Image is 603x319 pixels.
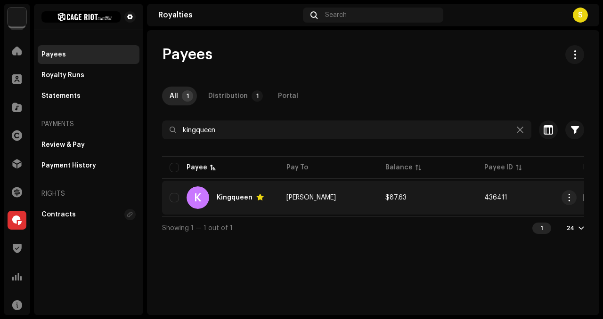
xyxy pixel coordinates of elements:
span: Search [325,11,347,19]
div: Review & Pay [41,141,85,149]
div: Contracts [41,211,76,218]
span: Showing 1 — 1 out of 1 [162,225,233,231]
re-m-nav-item: Royalty Runs [38,66,139,85]
re-m-nav-item: Payment History [38,156,139,175]
span: Payees [162,45,212,64]
div: All [170,87,178,105]
span: Sabrina Petrini [286,194,336,201]
div: Balance [385,163,413,172]
div: 1 [532,223,551,234]
img: 3bdc119d-ef2f-4d41-acde-c0e9095fc35a [8,8,26,26]
div: K [187,186,209,209]
re-a-nav-header: Rights [38,183,139,205]
div: S [573,8,588,23]
input: Search [162,120,531,139]
img: 32fd7141-360c-44c3-81c1-7b74791b89bc [41,11,121,23]
re-m-nav-item: Payees [38,45,139,64]
div: Payment History [41,162,96,169]
div: Royalty Runs [41,72,84,79]
div: Kingqueen [217,194,253,201]
div: Portal [278,87,298,105]
re-m-nav-item: Contracts [38,205,139,224]
p-badge: 1 [182,90,193,102]
div: Statements [41,92,81,100]
div: Royalties [158,11,299,19]
span: 436411 [484,194,507,201]
div: Payee ID [484,163,513,172]
div: Distribution [208,87,248,105]
re-m-nav-item: Review & Pay [38,136,139,154]
p-badge: 1 [252,90,263,102]
div: Payee [187,163,207,172]
div: Payees [41,51,66,58]
div: 24 [566,224,575,232]
re-m-nav-item: Statements [38,87,139,105]
re-a-nav-header: Payments [38,113,139,136]
span: $87.63 [385,194,407,201]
